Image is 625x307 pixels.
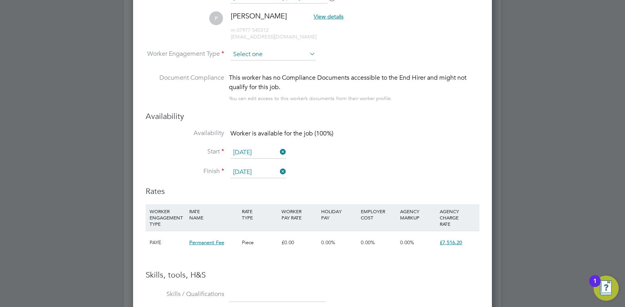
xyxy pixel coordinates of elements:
label: Start [146,148,224,156]
div: HOLIDAY PAY [319,204,359,225]
div: RATE NAME [187,204,240,225]
div: This worker has no Compliance Documents accessible to the End Hirer and might not qualify for thi... [229,73,479,92]
label: Availability [146,129,224,137]
label: Skills / Qualifications [146,290,224,298]
input: Select one [230,166,286,178]
button: Open Resource Center, 1 new notification [594,276,619,301]
label: Finish [146,167,224,175]
span: [PERSON_NAME] [231,11,287,20]
div: AGENCY MARKUP [398,204,438,225]
span: Worker is available for the job (100%) [230,130,333,137]
h3: Rates [146,186,479,196]
div: WORKER ENGAGEMENT TYPE [148,204,187,231]
span: 0.00% [321,239,335,246]
div: AGENCY CHARGE RATE [438,204,477,231]
div: You can edit access to this worker’s documents from their worker profile. [229,94,392,103]
div: EMPLOYER COST [359,204,398,225]
span: m: [231,27,237,33]
div: PAYE [148,231,187,254]
span: 0.00% [361,239,375,246]
label: Document Compliance [146,73,224,102]
div: WORKER PAY RATE [280,204,319,225]
span: [EMAIL_ADDRESS][DOMAIN_NAME] [231,33,316,40]
span: 0.00% [400,239,414,246]
h3: Skills, tools, H&S [146,270,479,280]
h3: Availability [146,111,479,121]
span: P [209,11,223,25]
span: £7,516.20 [440,239,462,246]
label: Worker Engagement Type [146,50,224,58]
div: RATE TYPE [240,204,280,225]
div: 1 [593,281,597,291]
div: Piece [240,231,280,254]
span: View details [314,13,344,20]
input: Select one [230,49,316,60]
span: Permanent Fee [189,239,224,246]
input: Select one [230,147,286,159]
span: 07977 540312 [231,27,269,33]
div: £0.00 [280,231,319,254]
